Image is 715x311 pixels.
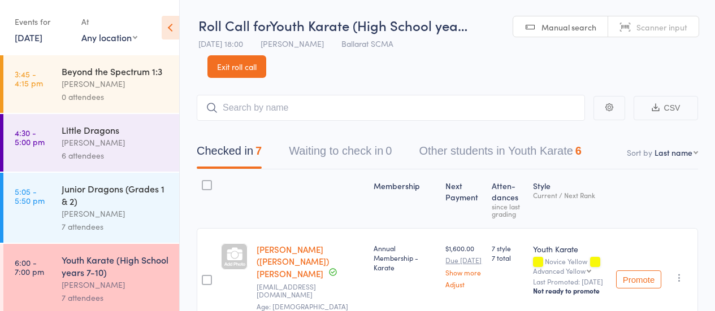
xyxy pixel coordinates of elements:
span: [PERSON_NAME] [261,38,324,49]
div: [PERSON_NAME] [62,136,170,149]
button: Other students in Youth Karate6 [419,139,582,169]
div: Youth Karate [533,243,607,255]
small: ansmurri@outlook.com [257,283,365,299]
div: Events for [15,12,70,31]
div: 0 attendees [62,90,170,103]
div: Advanced Yellow [533,267,586,274]
div: [PERSON_NAME] [62,278,170,291]
div: 6 [575,144,582,157]
div: 0 [385,144,392,157]
span: Manual search [541,21,596,33]
a: Show more [445,269,482,276]
div: $1,600.00 [445,243,482,288]
div: Beyond the Spectrum 1:3 [62,65,170,77]
div: Next Payment [441,174,487,223]
div: Youth Karate (High School years 7-10) [62,253,170,278]
div: Current / Next Rank [533,191,607,199]
a: 5:05 -5:50 pmJunior Dragons (Grades 1 & 2)[PERSON_NAME]7 attendees [3,173,179,243]
span: 7 style [492,243,525,253]
small: Last Promoted: [DATE] [533,278,607,286]
div: 7 attendees [62,220,170,233]
div: [PERSON_NAME] [62,207,170,220]
button: CSV [634,96,698,120]
div: Junior Dragons (Grades 1 & 2) [62,182,170,207]
div: 7 attendees [62,291,170,304]
a: [DATE] [15,31,42,43]
div: At [81,12,137,31]
div: since last grading [492,203,525,217]
div: Novice Yellow [533,257,607,274]
a: [PERSON_NAME] ([PERSON_NAME]) [PERSON_NAME] [257,243,329,279]
a: Exit roll call [207,55,266,78]
div: Atten­dances [487,174,529,223]
div: [PERSON_NAME] [62,77,170,90]
small: Due [DATE] [445,256,482,264]
a: 3:45 -4:15 pmBeyond the Spectrum 1:3[PERSON_NAME]0 attendees [3,55,179,113]
time: 4:30 - 5:00 pm [15,128,45,146]
span: 7 total [492,253,525,262]
div: Last name [655,147,692,158]
time: 3:45 - 4:15 pm [15,69,43,87]
div: Annual Membership - Karate [374,243,436,272]
time: 6:00 - 7:00 pm [15,258,44,276]
button: Promote [616,270,661,288]
div: Not ready to promote [533,286,607,295]
span: Youth Karate (High School yea… [270,16,467,34]
div: Style [528,174,612,223]
span: Scanner input [636,21,687,33]
time: 5:05 - 5:50 pm [15,187,45,205]
input: Search by name [197,95,585,121]
div: 7 [255,144,262,157]
span: Ballarat SCMA [341,38,393,49]
button: Checked in7 [197,139,262,169]
div: 6 attendees [62,149,170,162]
div: Little Dragons [62,124,170,136]
label: Sort by [627,147,652,158]
a: 4:30 -5:00 pmLittle Dragons[PERSON_NAME]6 attendees [3,114,179,172]
a: Adjust [445,281,482,288]
span: Roll Call for [198,16,270,34]
span: [DATE] 18:00 [198,38,243,49]
div: Membership [369,174,441,223]
div: Any location [81,31,137,43]
button: Waiting to check in0 [289,139,392,169]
